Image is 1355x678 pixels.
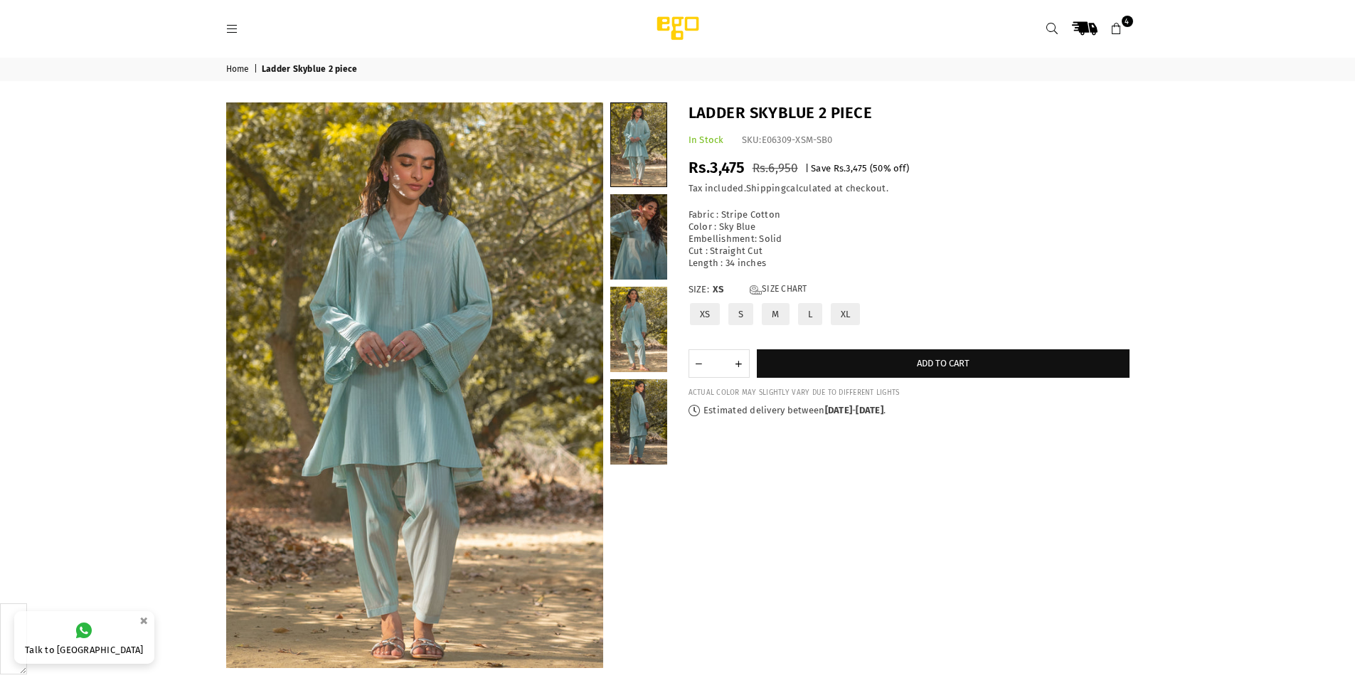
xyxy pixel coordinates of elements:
[742,135,833,147] div: SKU:
[917,358,969,369] span: Add to cart
[753,161,798,176] span: Rs.6,950
[254,64,260,75] span: |
[746,183,786,194] a: Shipping
[689,388,1130,398] div: ACTUAL COLOR MAY SLIGHTLY VARY DUE TO DIFFERENT LIGHTS
[220,23,245,33] a: Menu
[713,284,741,296] span: XS
[825,405,853,415] time: [DATE]
[1122,16,1133,27] span: 4
[216,58,1140,81] nav: breadcrumbs
[689,209,1130,269] div: Fabric : Stripe Cotton Color : Sky Blue Embellishment: Solid Cut : Straight Cut Length : 34 inches
[805,163,809,174] span: |
[750,284,807,296] a: Size Chart
[689,302,722,327] label: XS
[1040,16,1066,41] a: Search
[689,405,1130,417] p: Estimated delivery between - .
[689,102,1130,125] h1: Ladder Skyblue 2 piece
[797,302,824,327] label: L
[689,135,724,146] span: In Stock
[689,349,750,378] quantity-input: Quantity
[617,14,738,43] img: Ego
[870,163,909,174] span: ( % off)
[689,159,745,178] span: Rs.3,475
[811,163,831,174] span: Save
[14,611,154,664] a: Talk to [GEOGRAPHIC_DATA]
[834,163,868,174] span: Rs.3,475
[689,284,1130,296] label: Size:
[757,349,1130,378] button: Add to cart
[226,64,252,75] a: Home
[226,102,603,668] img: Ladder Skyblue 2 piece
[873,163,883,174] span: 50
[262,64,360,75] span: Ladder Skyblue 2 piece
[829,302,862,327] label: XL
[762,135,833,146] span: E06309-XSM-SB0
[856,405,883,415] time: [DATE]
[727,302,755,327] label: S
[1104,16,1130,41] a: 4
[689,183,1130,195] div: Tax included. calculated at checkout.
[135,609,152,632] button: ×
[760,302,790,327] label: M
